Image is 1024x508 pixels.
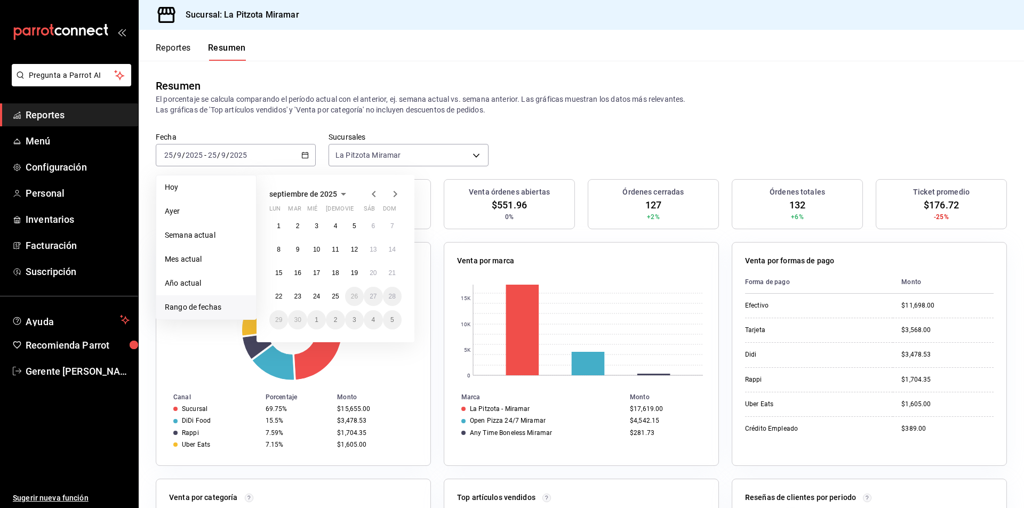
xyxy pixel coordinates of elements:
[156,78,201,94] div: Resumen
[326,263,345,283] button: 18 de septiembre de 2025
[364,240,382,259] button: 13 de septiembre de 2025
[345,310,364,329] button: 3 de octubre de 2025
[275,316,282,324] abbr: 29 de septiembre de 2025
[383,240,402,259] button: 14 de septiembre de 2025
[156,94,1007,115] p: El porcentaje se calcula comparando el período actual con el anterior, ej. semana actual vs. sema...
[345,287,364,306] button: 26 de septiembre de 2025
[269,263,288,283] button: 15 de septiembre de 2025
[269,216,288,236] button: 1 de septiembre de 2025
[307,216,326,236] button: 3 de septiembre de 2025
[182,441,210,448] div: Uber Eats
[791,212,803,222] span: +6%
[266,405,329,413] div: 69.75%
[269,240,288,259] button: 8 de septiembre de 2025
[337,441,413,448] div: $1,605.00
[269,287,288,306] button: 22 de septiembre de 2025
[924,198,959,212] span: $176.72
[901,375,994,384] div: $1,704.35
[492,198,527,212] span: $551.96
[364,216,382,236] button: 6 de septiembre de 2025
[745,271,893,294] th: Forma de pago
[630,429,701,437] div: $281.73
[353,222,356,230] abbr: 5 de septiembre de 2025
[351,246,358,253] abbr: 12 de septiembre de 2025
[26,364,130,378] span: Gerente [PERSON_NAME]
[313,246,320,253] abbr: 10 de septiembre de 2025
[390,316,394,324] abbr: 5 de octubre de 2025
[901,326,994,335] div: $3,568.00
[457,255,514,267] p: Venta por marca
[370,293,377,300] abbr: 27 de septiembre de 2025
[334,316,338,324] abbr: 2 de octubre de 2025
[770,187,825,198] h3: Órdenes totales
[789,198,805,212] span: 132
[332,293,339,300] abbr: 25 de septiembre de 2025
[275,269,282,277] abbr: 15 de septiembre de 2025
[165,278,247,289] span: Año actual
[333,391,430,403] th: Monto
[165,302,247,313] span: Rango de fechas
[467,373,470,378] text: 0
[337,405,413,413] div: $15,655.00
[204,151,206,159] span: -
[169,492,238,503] p: Venta por categoría
[156,133,316,141] label: Fecha
[345,240,364,259] button: 12 de septiembre de 2025
[335,150,401,160] span: La Pitzota Miramar
[745,400,852,409] div: Uber Eats
[165,230,247,241] span: Semana actual
[337,417,413,424] div: $3,478.53
[334,222,338,230] abbr: 4 de septiembre de 2025
[630,405,701,413] div: $17,619.00
[261,391,333,403] th: Porcentaje
[26,186,130,200] span: Personal
[182,429,199,437] div: Rappi
[294,269,301,277] abbr: 16 de septiembre de 2025
[296,246,300,253] abbr: 9 de septiembre de 2025
[364,205,375,216] abbr: sábado
[364,263,382,283] button: 20 de septiembre de 2025
[893,271,994,294] th: Monto
[26,338,130,352] span: Recomienda Parrot
[266,429,329,437] div: 7.59%
[269,190,337,198] span: septiembre de 2025
[745,492,856,503] p: Reseñas de clientes por periodo
[229,151,247,159] input: ----
[307,240,326,259] button: 10 de septiembre de 2025
[630,417,701,424] div: $4,542.15
[269,205,281,216] abbr: lunes
[913,187,970,198] h3: Ticket promedio
[165,254,247,265] span: Mes actual
[307,263,326,283] button: 17 de septiembre de 2025
[505,212,514,222] span: 0%
[277,222,281,230] abbr: 1 de septiembre de 2025
[351,269,358,277] abbr: 19 de septiembre de 2025
[26,238,130,253] span: Facturación
[371,316,375,324] abbr: 4 de octubre de 2025
[371,222,375,230] abbr: 6 de septiembre de 2025
[470,429,552,437] div: Any Time Boneless Miramar
[26,212,130,227] span: Inventarios
[901,350,994,359] div: $3,478.53
[337,429,413,437] div: $1,704.35
[13,493,130,504] span: Sugerir nueva función
[626,391,718,403] th: Monto
[207,151,217,159] input: --
[26,160,130,174] span: Configuración
[469,187,550,198] h3: Venta órdenes abiertas
[26,134,130,148] span: Menú
[647,212,659,222] span: +2%
[383,310,402,329] button: 5 de octubre de 2025
[389,293,396,300] abbr: 28 de septiembre de 2025
[645,198,661,212] span: 127
[934,212,949,222] span: -25%
[26,264,130,279] span: Suscripción
[390,222,394,230] abbr: 7 de septiembre de 2025
[288,263,307,283] button: 16 de septiembre de 2025
[345,263,364,283] button: 19 de septiembre de 2025
[370,269,377,277] abbr: 20 de septiembre de 2025
[622,187,684,198] h3: Órdenes cerradas
[26,313,116,326] span: Ayuda
[208,43,246,61] button: Resumen
[345,205,354,216] abbr: viernes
